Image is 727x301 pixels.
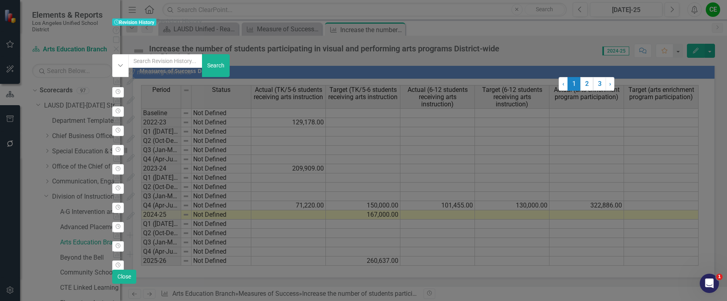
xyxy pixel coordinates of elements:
span: Revision History [112,18,156,26]
input: Search Revision History... [128,54,203,68]
span: › [609,80,611,87]
button: Search [202,54,230,77]
span: ‹ [562,80,564,87]
iframe: Intercom live chat [700,274,719,293]
a: 2 [580,77,593,91]
span: Revision History [156,18,202,25]
span: 1 [716,274,723,280]
button: Close [112,270,136,284]
a: 3 [593,77,606,91]
span: 1 [567,77,580,91]
div: 27 matching elements [128,68,203,77]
